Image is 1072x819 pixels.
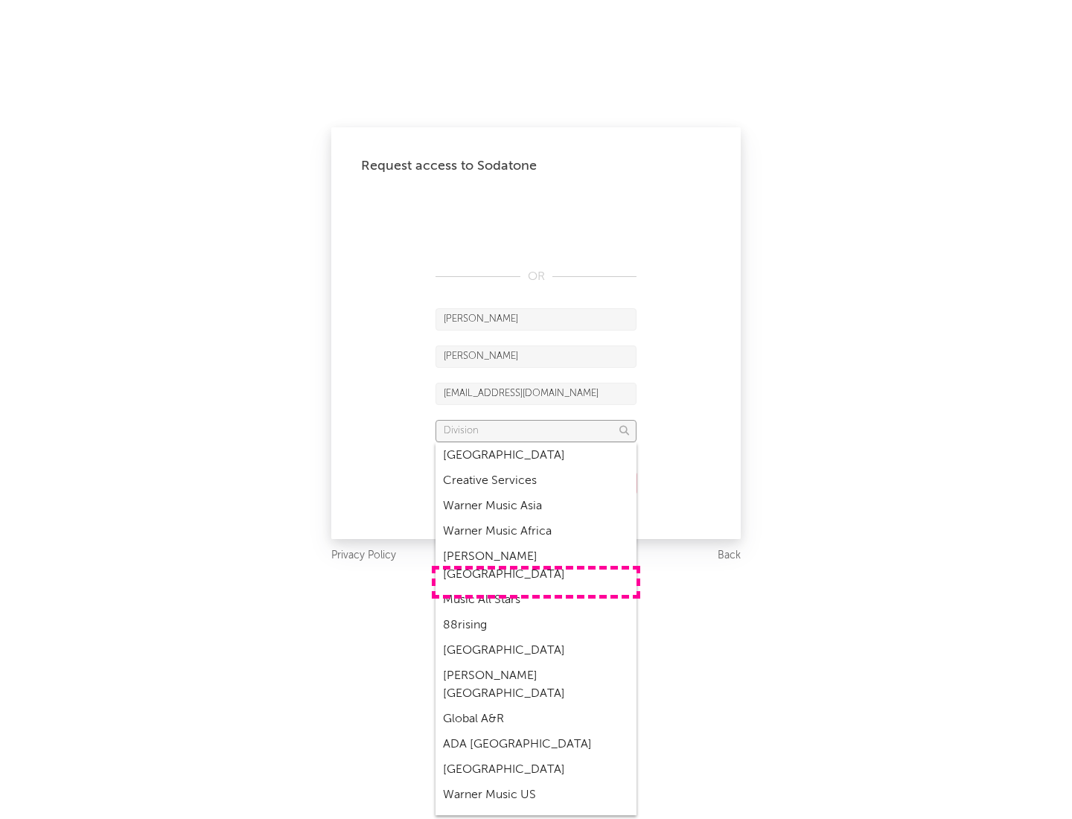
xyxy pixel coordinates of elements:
[435,783,636,808] div: Warner Music US
[331,546,396,565] a: Privacy Policy
[435,468,636,494] div: Creative Services
[435,613,636,638] div: 88rising
[435,268,636,286] div: OR
[718,546,741,565] a: Back
[435,544,636,587] div: [PERSON_NAME] [GEOGRAPHIC_DATA]
[435,519,636,544] div: Warner Music Africa
[435,757,636,783] div: [GEOGRAPHIC_DATA]
[435,587,636,613] div: Music All Stars
[435,732,636,757] div: ADA [GEOGRAPHIC_DATA]
[435,345,636,368] input: Last Name
[435,494,636,519] div: Warner Music Asia
[435,707,636,732] div: Global A&R
[435,663,636,707] div: [PERSON_NAME] [GEOGRAPHIC_DATA]
[435,443,636,468] div: [GEOGRAPHIC_DATA]
[435,420,636,442] input: Division
[435,383,636,405] input: Email
[435,638,636,663] div: [GEOGRAPHIC_DATA]
[435,308,636,331] input: First Name
[361,157,711,175] div: Request access to Sodatone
